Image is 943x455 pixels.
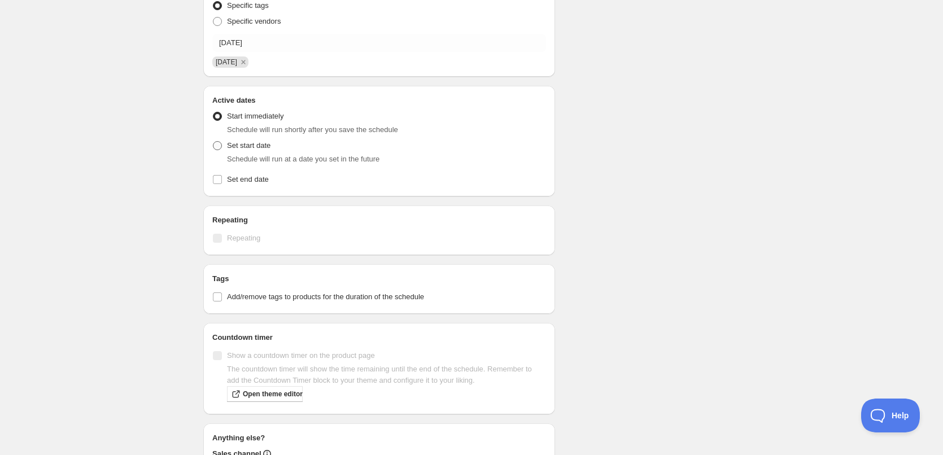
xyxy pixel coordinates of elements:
h2: Repeating [212,215,546,226]
span: Specific tags [227,1,269,10]
span: Repeating [227,234,260,242]
p: The countdown timer will show the time remaining until the end of the schedule. Remember to add t... [227,364,546,386]
iframe: Toggle Customer Support [861,399,920,432]
span: Set end date [227,175,269,183]
span: Add/remove tags to products for the duration of the schedule [227,292,424,301]
span: Specific vendors [227,17,281,25]
h2: Countdown timer [212,332,546,343]
span: Schedule will run shortly after you save the schedule [227,125,398,134]
h2: Active dates [212,95,546,106]
a: Open theme editor [227,386,303,402]
h2: Anything else? [212,432,546,444]
span: Start immediately [227,112,283,120]
span: Show a countdown timer on the product page [227,351,375,360]
span: Open theme editor [243,390,303,399]
span: 23/09/2025 [216,58,237,66]
span: Schedule will run at a date you set in the future [227,155,379,163]
h2: Tags [212,273,546,285]
button: Remove 23/09/2025 [238,57,248,67]
span: Set start date [227,141,270,150]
